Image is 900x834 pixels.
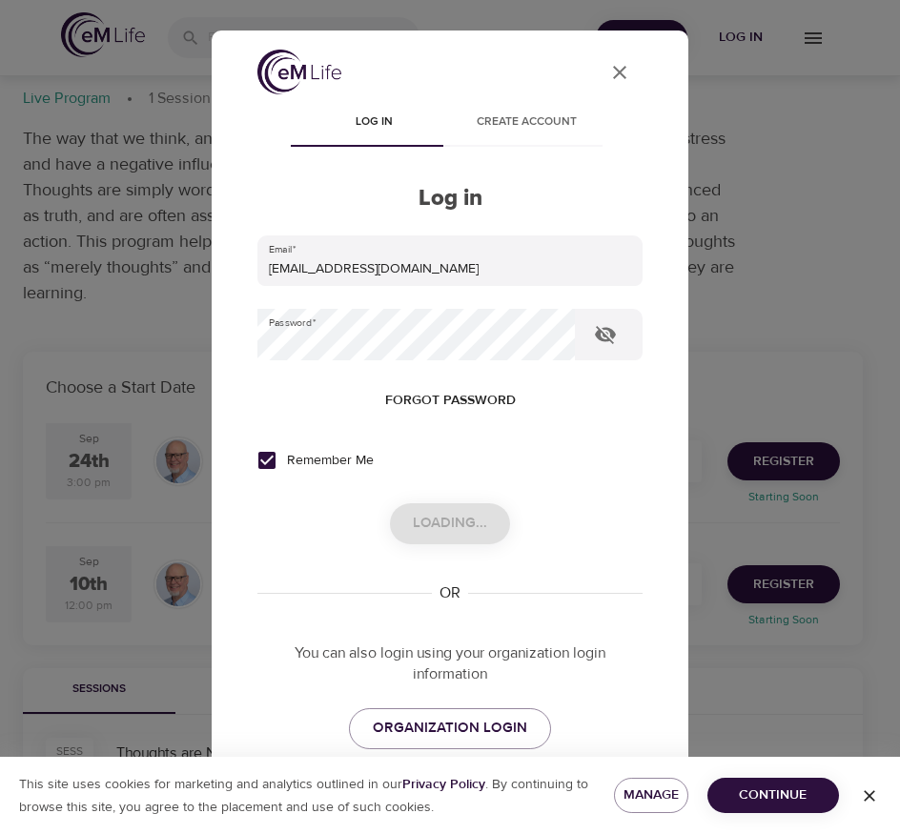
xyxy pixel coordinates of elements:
[257,50,341,94] img: logo
[349,708,551,748] a: ORGANIZATION LOGIN
[402,776,485,793] b: Privacy Policy
[378,383,523,418] button: Forgot password
[385,389,516,413] span: Forgot password
[629,783,673,807] span: Manage
[597,50,643,95] button: close
[257,185,643,213] h2: Log in
[257,642,643,686] p: You can also login using your organization login information
[257,101,643,147] div: disabled tabs example
[373,716,527,741] span: ORGANIZATION LOGIN
[432,582,468,604] div: OR
[287,451,374,471] span: Remember Me
[461,112,591,132] span: Create account
[309,112,439,132] span: Log in
[723,783,824,807] span: Continue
